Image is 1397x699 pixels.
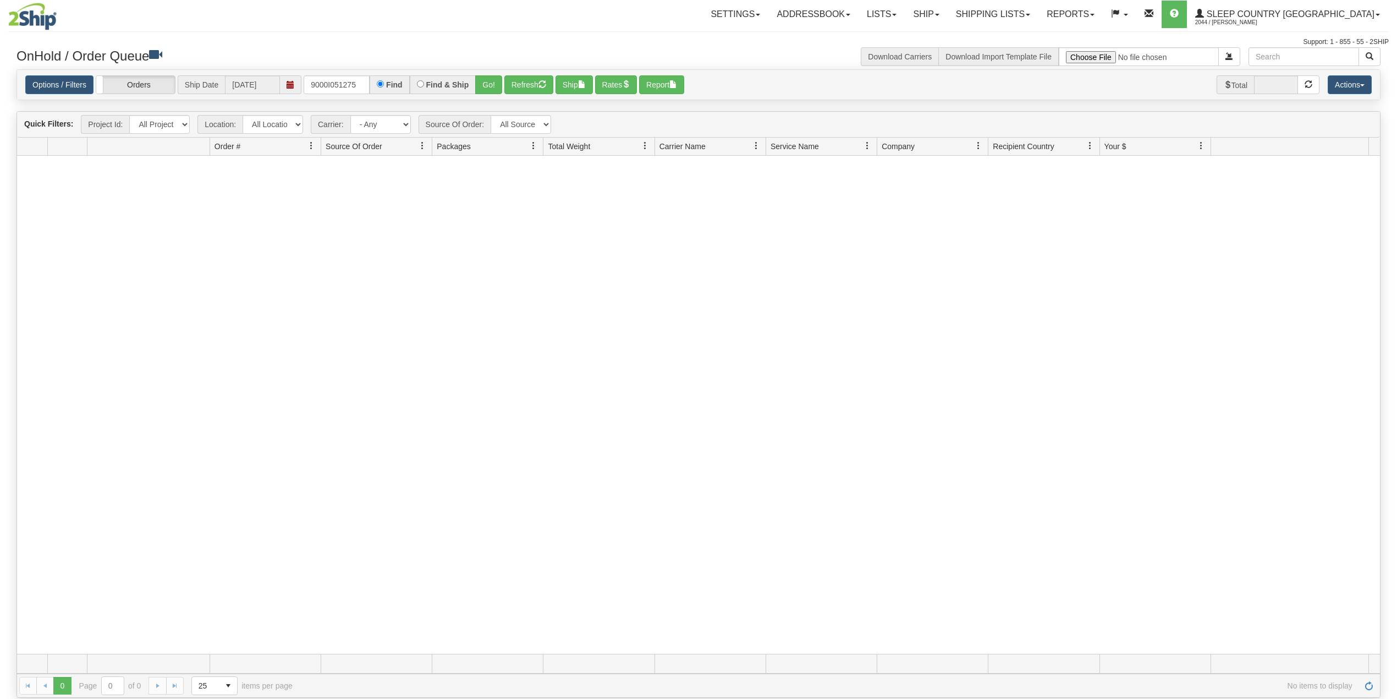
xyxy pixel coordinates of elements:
span: Packages [437,141,470,152]
span: Carrier Name [659,141,706,152]
a: Lists [859,1,905,28]
button: Actions [1328,75,1372,94]
button: Search [1358,47,1380,66]
input: Order # [304,75,370,94]
input: Import [1059,47,1219,66]
span: Total Weight [548,141,590,152]
img: logo2044.jpg [8,3,57,30]
button: Go! [475,75,502,94]
span: Page of 0 [79,676,141,695]
label: Find & Ship [426,81,469,89]
a: Your $ filter column settings [1192,136,1211,155]
div: Support: 1 - 855 - 55 - 2SHIP [8,37,1389,47]
a: Ship [905,1,947,28]
a: Settings [702,1,768,28]
a: Source Of Order filter column settings [413,136,432,155]
a: Packages filter column settings [524,136,543,155]
iframe: chat widget [1372,293,1396,406]
span: 25 [199,680,213,691]
a: Download Import Template File [945,52,1052,61]
span: Sleep Country [GEOGRAPHIC_DATA] [1204,9,1374,19]
span: Ship Date [178,75,225,94]
a: Download Carriers [868,52,932,61]
a: Company filter column settings [969,136,988,155]
input: Search [1248,47,1359,66]
div: grid toolbar [17,112,1380,138]
span: Order # [215,141,240,152]
span: No items to display [308,681,1352,690]
h3: OnHold / Order Queue [16,47,690,63]
span: Recipient Country [993,141,1054,152]
span: Source Of Order [326,141,382,152]
a: Reports [1038,1,1103,28]
span: Service Name [771,141,819,152]
span: 2044 / [PERSON_NAME] [1195,17,1278,28]
a: Options / Filters [25,75,94,94]
a: Total Weight filter column settings [636,136,654,155]
button: Rates [595,75,637,94]
span: Total [1217,75,1255,94]
span: Your $ [1104,141,1126,152]
span: Location: [197,115,243,134]
span: select [219,677,237,695]
label: Orders [96,76,175,94]
button: Refresh [504,75,553,94]
a: Shipping lists [948,1,1038,28]
a: Service Name filter column settings [858,136,877,155]
label: Find [386,81,403,89]
a: Addressbook [768,1,859,28]
button: Ship [555,75,593,94]
span: items per page [191,676,293,695]
a: Sleep Country [GEOGRAPHIC_DATA] 2044 / [PERSON_NAME] [1187,1,1388,28]
button: Report [639,75,684,94]
a: Carrier Name filter column settings [747,136,766,155]
a: Order # filter column settings [302,136,321,155]
span: Company [882,141,915,152]
span: Project Id: [81,115,129,134]
span: Page sizes drop down [191,676,238,695]
span: Source Of Order: [419,115,491,134]
label: Quick Filters: [24,118,73,129]
a: Refresh [1360,677,1378,695]
span: Page 0 [53,677,71,695]
a: Recipient Country filter column settings [1081,136,1099,155]
span: Carrier: [311,115,350,134]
